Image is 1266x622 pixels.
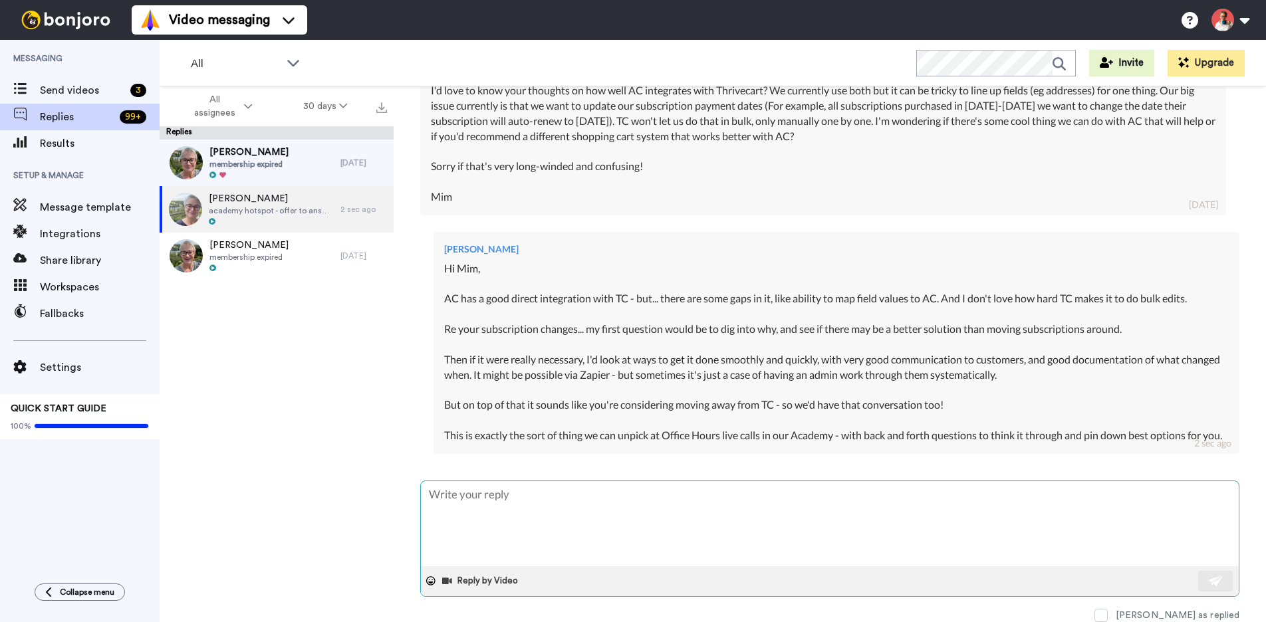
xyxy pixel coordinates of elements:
[1116,609,1239,622] div: [PERSON_NAME] as replied
[278,94,373,118] button: 30 days
[140,9,161,31] img: vm-color.svg
[169,193,202,226] img: 03d1503c-a357-40f9-8f66-b22af57c7937-thumb.jpg
[160,126,394,140] div: Replies
[160,140,394,186] a: [PERSON_NAME]membership expired[DATE]
[340,157,387,168] div: [DATE]
[340,251,387,261] div: [DATE]
[1189,198,1218,211] div: [DATE]
[120,110,146,124] div: 99 +
[40,279,160,295] span: Workspaces
[160,233,394,279] a: [PERSON_NAME]membership expired[DATE]
[444,261,1229,443] div: Hi Mim, AC has a good direct integration with TC - but... there are some gaps in it, like ability...
[1194,437,1231,450] div: 2 sec ago
[169,11,270,29] span: Video messaging
[209,252,289,262] span: membership expired
[162,88,278,125] button: All assignees
[170,146,203,179] img: c0263e33-f217-47e8-b5bd-df4ef7af8094-thumb.jpg
[40,226,160,242] span: Integrations
[40,306,160,322] span: Fallbacks
[40,82,125,98] span: Send videos
[340,204,387,215] div: 2 sec ago
[16,11,116,29] img: bj-logo-header-white.svg
[170,239,203,272] img: 404d9f8a-81e6-4654-8638-a535e45d7142-thumb.jpg
[431,52,1215,204] div: Hi [PERSON_NAME]! Thanks for your video :) I'd love to know your thoughts on how well AC integrat...
[1089,50,1154,76] button: Invite
[376,102,387,113] img: export.svg
[209,159,289,169] span: membership expired
[11,421,31,431] span: 100%
[40,199,160,215] span: Message template
[160,186,394,233] a: [PERSON_NAME]academy hotspot - offer to answer anything2 sec ago
[130,84,146,97] div: 3
[372,96,391,116] button: Export all results that match these filters now.
[444,243,1229,256] div: [PERSON_NAME]
[60,587,114,597] span: Collapse menu
[1168,50,1245,76] button: Upgrade
[35,583,125,601] button: Collapse menu
[40,109,114,125] span: Replies
[11,404,106,413] span: QUICK START GUIDE
[40,136,160,152] span: Results
[191,56,280,72] span: All
[209,146,289,159] span: [PERSON_NAME]
[441,571,522,591] button: Reply by Video
[209,192,334,205] span: [PERSON_NAME]
[209,239,289,252] span: [PERSON_NAME]
[209,205,334,216] span: academy hotspot - offer to answer anything
[40,360,160,375] span: Settings
[40,253,160,268] span: Share library
[188,93,241,120] span: All assignees
[1209,575,1223,586] img: send-white.svg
